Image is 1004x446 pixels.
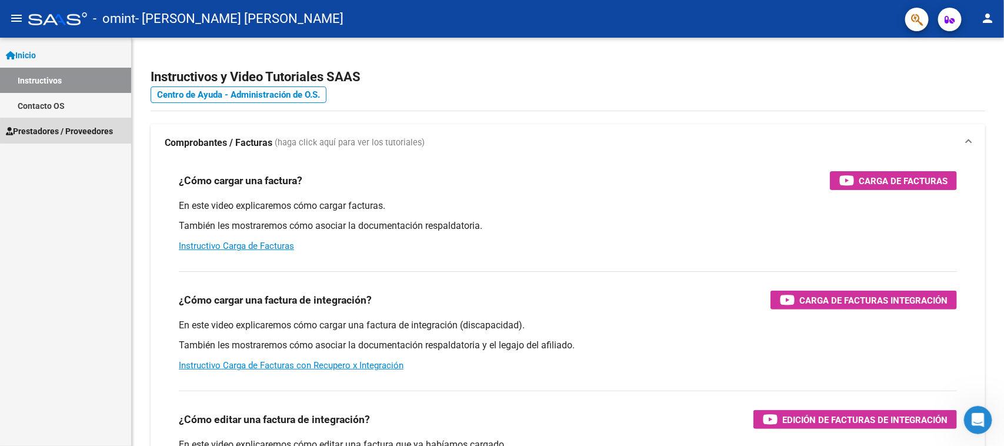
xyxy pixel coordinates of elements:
[6,49,36,62] span: Inicio
[980,11,995,25] mat-icon: person
[753,410,957,429] button: Edición de Facturas de integración
[859,174,948,188] span: Carga de Facturas
[9,11,24,25] mat-icon: menu
[179,360,403,371] a: Instructivo Carga de Facturas con Recupero x Integración
[151,124,985,162] mat-expansion-panel-header: Comprobantes / Facturas (haga click aquí para ver los tutoriales)
[964,406,992,434] iframe: Intercom live chat
[179,219,957,232] p: También les mostraremos cómo asociar la documentación respaldatoria.
[93,6,135,32] span: - omint
[830,171,957,190] button: Carga de Facturas
[179,319,957,332] p: En este video explicaremos cómo cargar una factura de integración (discapacidad).
[179,411,370,428] h3: ¿Cómo editar una factura de integración?
[179,199,957,212] p: En este video explicaremos cómo cargar facturas.
[151,86,326,103] a: Centro de Ayuda - Administración de O.S.
[799,293,948,308] span: Carga de Facturas Integración
[179,241,294,251] a: Instructivo Carga de Facturas
[770,291,957,309] button: Carga de Facturas Integración
[179,172,302,189] h3: ¿Cómo cargar una factura?
[165,137,272,149] strong: Comprobantes / Facturas
[151,66,985,88] h2: Instructivos y Video Tutoriales SAAS
[179,292,372,308] h3: ¿Cómo cargar una factura de integración?
[135,6,343,32] span: - [PERSON_NAME] [PERSON_NAME]
[275,137,425,149] span: (haga click aquí para ver los tutoriales)
[6,125,113,138] span: Prestadores / Proveedores
[179,339,957,352] p: También les mostraremos cómo asociar la documentación respaldatoria y el legajo del afiliado.
[782,412,948,427] span: Edición de Facturas de integración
